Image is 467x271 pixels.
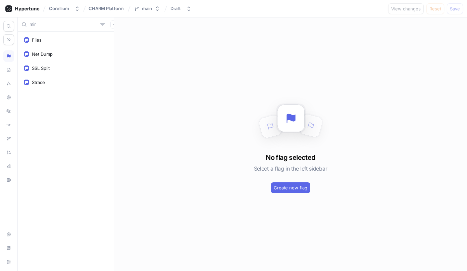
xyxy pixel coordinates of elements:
[32,65,50,71] div: SSL Split
[429,7,441,11] span: Reset
[3,161,14,172] div: Analytics
[450,7,460,11] span: Save
[447,3,463,14] button: Save
[168,3,194,14] button: Draft
[32,80,45,85] div: Strace
[3,105,14,117] div: Logs
[32,51,53,57] div: Net Dump
[266,152,315,163] h3: No flag selected
[3,229,14,240] div: Live chat
[3,147,14,158] div: Pull requests
[32,37,42,43] div: Files
[3,133,14,144] div: Branches
[388,3,424,14] button: View changes
[49,6,69,11] div: Corellium
[131,3,163,14] button: main
[3,92,14,103] div: Preview
[3,50,14,62] div: Logic
[30,21,98,28] input: Search...
[3,174,14,186] div: Settings
[170,6,181,11] div: Draft
[274,186,307,190] span: Create new flag
[142,6,152,11] div: main
[254,163,327,175] h5: Select a flag in the left sidebar
[271,182,310,193] button: Create new flag
[3,119,14,131] div: Diff
[89,6,124,11] span: CHARM Platform
[3,242,14,254] div: Documentation
[3,64,14,76] div: Schema
[46,3,83,14] button: Corellium
[426,3,444,14] button: Reset
[3,256,14,268] div: Sign out
[391,7,421,11] span: View changes
[3,78,14,89] div: Splits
